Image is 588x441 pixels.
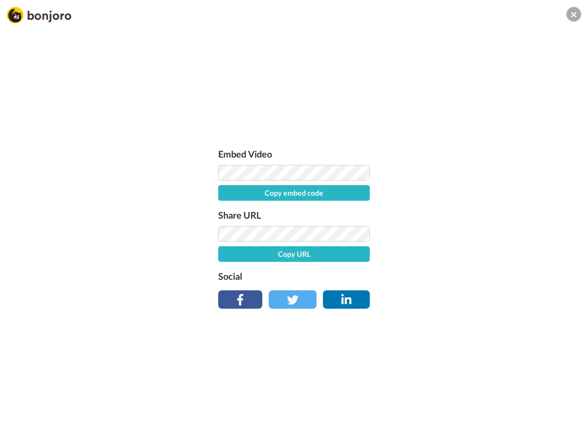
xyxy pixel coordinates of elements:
[218,147,370,161] label: Embed Video
[218,208,370,222] label: Share URL
[218,269,370,283] label: Social
[218,185,370,201] button: Copy embed code
[218,246,370,262] button: Copy URL
[7,7,71,23] img: Bonjoro Logo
